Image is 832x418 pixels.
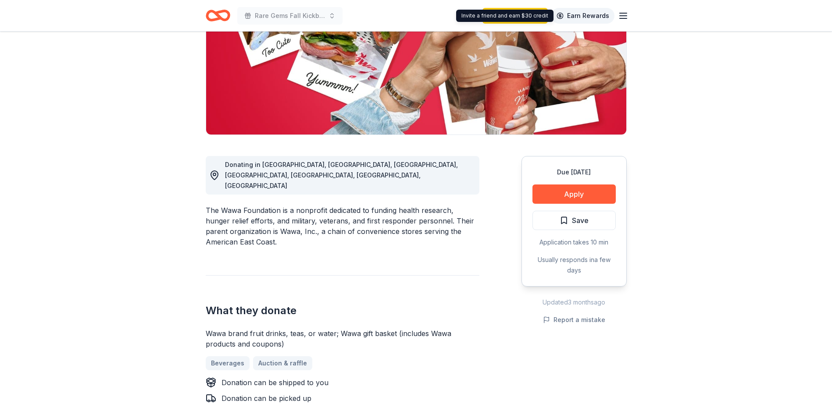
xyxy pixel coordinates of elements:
[532,255,616,276] div: Usually responds in a few days
[221,393,311,404] div: Donation can be picked up
[225,161,458,189] span: Donating in [GEOGRAPHIC_DATA], [GEOGRAPHIC_DATA], [GEOGRAPHIC_DATA], [GEOGRAPHIC_DATA], [GEOGRAPH...
[206,5,230,26] a: Home
[206,205,479,247] div: The Wawa Foundation is a nonprofit dedicated to funding health research, hunger relief efforts, a...
[253,356,312,370] a: Auction & raffle
[221,377,329,388] div: Donation can be shipped to you
[532,237,616,248] div: Application takes 10 min
[532,211,616,230] button: Save
[543,315,605,325] button: Report a mistake
[521,297,627,308] div: Updated 3 months ago
[532,167,616,177] div: Due [DATE]
[237,7,343,25] button: Rare Gems Fall Kickback
[572,215,589,226] span: Save
[551,8,614,24] a: Earn Rewards
[206,328,479,349] div: Wawa brand fruit drinks, teas, or water; Wawa gift basket (includes Wawa products and coupons)
[206,304,479,318] h2: What they donate
[456,10,553,22] div: Invite a friend and earn $30 credit
[206,356,250,370] a: Beverages
[482,8,548,24] a: Start free trial
[255,11,325,21] span: Rare Gems Fall Kickback
[532,184,616,204] button: Apply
